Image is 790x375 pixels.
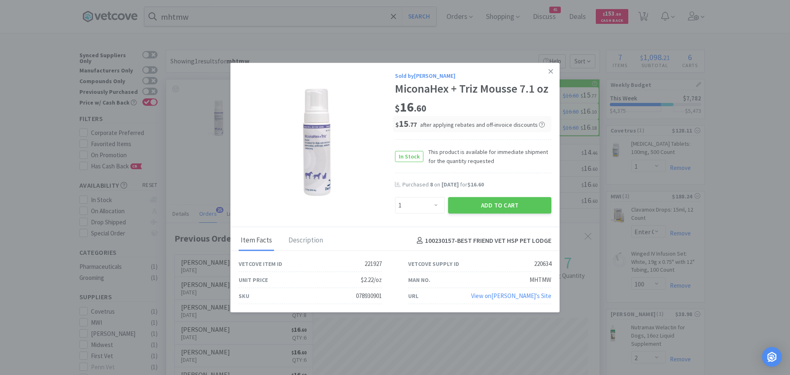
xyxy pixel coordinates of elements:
[395,71,551,80] div: Sold by [PERSON_NAME]
[414,102,426,114] span: . 60
[286,231,325,251] div: Description
[361,275,382,285] div: $2.22/oz
[239,231,274,251] div: Item Facts
[762,347,782,367] div: Open Intercom Messenger
[395,121,399,128] span: $
[395,82,551,96] div: MiconaHex + Triz Mousse 7.1 oz
[467,181,484,188] span: $16.60
[530,275,551,285] div: MHTMW
[239,291,249,300] div: SKU
[408,275,430,284] div: Man No.
[395,118,417,129] span: 15
[430,181,433,188] span: 8
[423,147,551,165] span: This product is available for immediate shipment for the quantity requested
[365,259,382,269] div: 221927
[395,99,426,115] span: 16
[356,291,382,301] div: 078930901
[408,291,418,300] div: URL
[408,259,459,268] div: Vetcove Supply ID
[409,121,417,128] span: . 77
[395,102,400,114] span: $
[420,121,545,128] span: after applying rebates and off-invoice discounts
[471,292,551,300] a: View on[PERSON_NAME]'s Site
[441,181,459,188] span: [DATE]
[395,151,423,161] span: In Stock
[448,197,551,214] button: Add to Cart
[263,89,370,196] img: d4b14366e1b64d9f9969ee6df2624e77_220634.jpeg
[414,235,551,246] h4: 100230157 - BEST FRIEND VET HSP PET LODGE
[239,275,268,284] div: Unit Price
[239,259,282,268] div: Vetcove Item ID
[534,259,551,269] div: 220634
[402,181,551,189] div: Purchased on for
